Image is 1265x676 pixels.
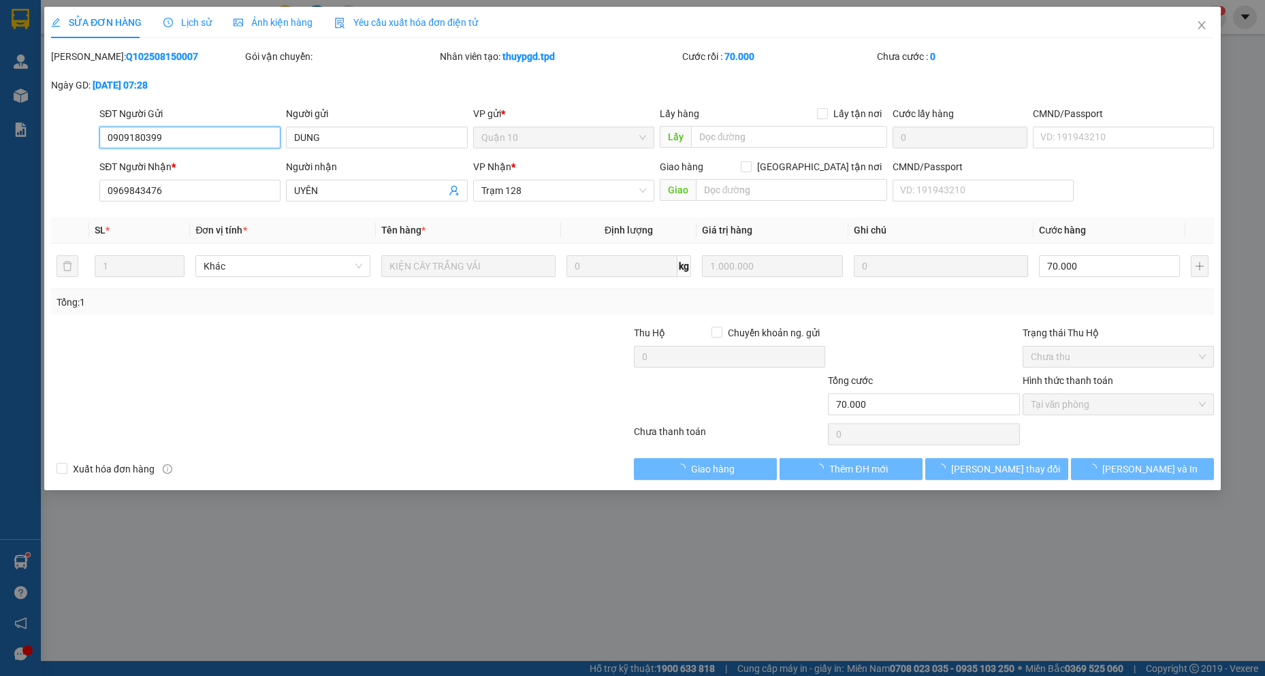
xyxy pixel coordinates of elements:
span: user-add [449,185,460,196]
span: Giao [660,179,696,201]
span: Tên hàng [381,225,426,236]
span: VP Nhận [473,161,511,172]
label: Hình thức thanh toán [1023,375,1113,386]
span: info-circle [163,464,172,474]
div: Cước rồi : [682,49,874,64]
span: [PERSON_NAME] và In [1102,462,1198,477]
button: [PERSON_NAME] thay đổi [925,458,1068,480]
div: CMND/Passport [1033,106,1214,121]
span: Trạm 128 [481,180,646,201]
img: icon [334,18,345,29]
div: Gói vận chuyển: [245,49,436,64]
b: 70.000 [724,51,754,62]
input: 0 [702,255,843,277]
span: SỬA ĐƠN HÀNG [51,17,142,28]
div: Chưa cước : [877,49,1068,64]
div: Tổng: 1 [57,295,488,310]
span: SL [95,225,106,236]
span: close [1196,20,1207,31]
b: Q102508150007 [126,51,198,62]
div: Ngày GD: [51,78,242,93]
span: picture [234,18,243,27]
span: Xuất hóa đơn hàng [67,462,160,477]
span: Giá trị hàng [702,225,752,236]
button: Thêm ĐH mới [780,458,923,480]
button: Giao hàng [634,458,777,480]
span: loading [676,464,691,473]
b: thuypgd.tpd [502,51,555,62]
input: Dọc đường [691,126,888,148]
div: Người nhận [286,159,467,174]
span: kg [677,255,691,277]
b: [DATE] 07:28 [93,80,148,91]
span: [PERSON_NAME] thay đổi [951,462,1060,477]
span: loading [1087,464,1102,473]
button: Close [1183,7,1221,45]
input: VD: Bàn, Ghế [381,255,556,277]
span: Thêm ĐH mới [829,462,887,477]
span: [GEOGRAPHIC_DATA] tận nơi [752,159,887,174]
input: Ghi Chú [854,255,1029,277]
span: edit [51,18,61,27]
div: Nhân viên tạo: [440,49,680,64]
span: Lấy tận nơi [828,106,887,121]
span: Định lượng [605,225,653,236]
span: Ảnh kiện hàng [234,17,313,28]
span: Lấy hàng [660,108,699,119]
span: Khác [204,256,362,276]
span: Lấy [660,126,691,148]
div: Trạng thái Thu Hộ [1023,325,1214,340]
span: Thu Hộ [634,327,665,338]
div: Chưa thanh toán [632,424,827,448]
button: plus [1191,255,1208,277]
span: Cước hàng [1039,225,1086,236]
span: Chưa thu [1031,347,1206,367]
span: Chuyển khoản ng. gửi [722,325,825,340]
span: Tại văn phòng [1031,394,1206,415]
input: Dọc đường [696,179,888,201]
span: Yêu cầu xuất hóa đơn điện tử [334,17,478,28]
span: loading [814,464,829,473]
span: Tổng cước [828,375,873,386]
input: Cước lấy hàng [893,127,1027,148]
span: Quận 10 [481,127,646,148]
div: CMND/Passport [893,159,1074,174]
span: loading [936,464,951,473]
div: SĐT Người Gửi [99,106,281,121]
label: Cước lấy hàng [893,108,954,119]
span: clock-circle [163,18,173,27]
b: 0 [930,51,935,62]
span: Giao hàng [660,161,703,172]
span: Đơn vị tính [195,225,246,236]
th: Ghi chú [848,217,1034,244]
div: [PERSON_NAME]: [51,49,242,64]
div: SĐT Người Nhận [99,159,281,174]
span: Giao hàng [691,462,735,477]
div: VP gửi [473,106,654,121]
button: delete [57,255,78,277]
span: Lịch sử [163,17,212,28]
div: Người gửi [286,106,467,121]
button: [PERSON_NAME] và In [1071,458,1214,480]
